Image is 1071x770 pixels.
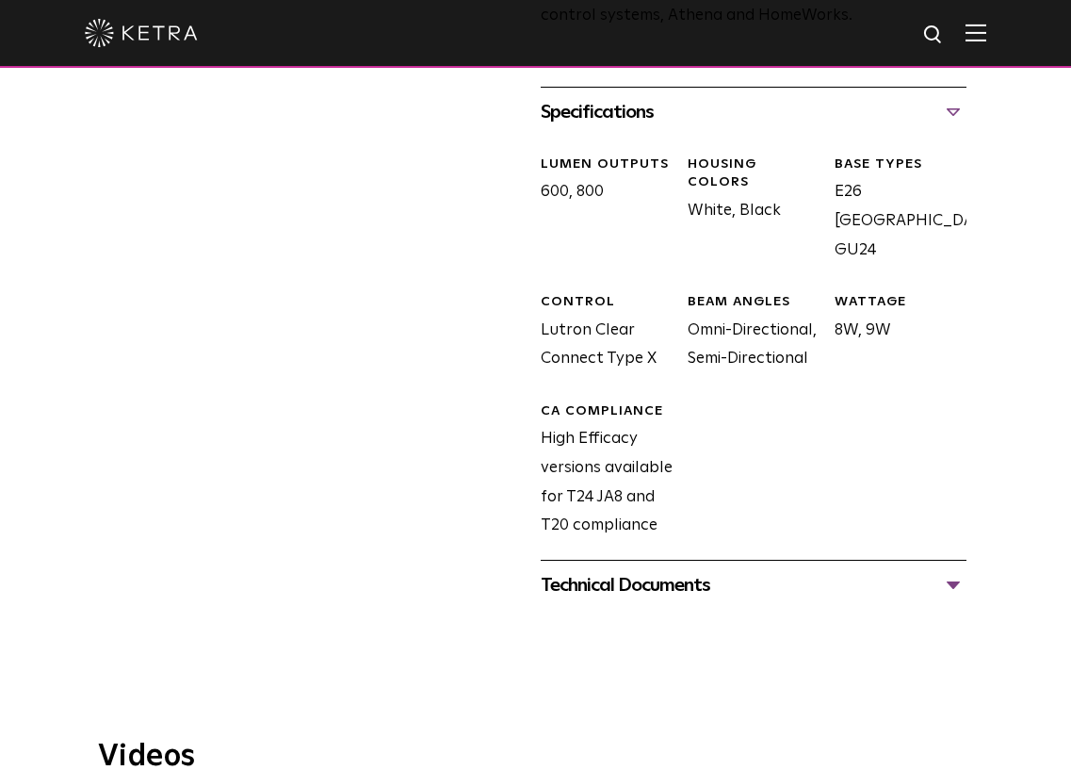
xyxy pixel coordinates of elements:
div: Omni-Directional, Semi-Directional [673,293,820,374]
div: Technical Documents [541,570,966,600]
div: LUMEN OUTPUTS [541,156,673,174]
img: ketra-logo-2019-white [85,19,198,47]
div: CA Compliance [541,402,673,421]
div: 600, 800 [527,156,673,265]
div: High Efficacy versions available for T24 JA8 and T20 compliance [527,402,673,541]
div: Specifications [541,97,966,127]
div: E26 [GEOGRAPHIC_DATA], GU24 [820,156,967,265]
div: CONTROL [541,293,673,312]
div: White, Black [673,156,820,265]
div: HOUSING COLORS [688,156,820,192]
div: BEAM ANGLES [688,293,820,312]
img: search icon [922,24,946,47]
img: Hamburger%20Nav.svg [966,24,986,41]
div: BASE TYPES [835,156,967,174]
div: WATTAGE [835,293,967,312]
div: Lutron Clear Connect Type X [527,293,673,374]
div: 8W, 9W [820,293,967,374]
